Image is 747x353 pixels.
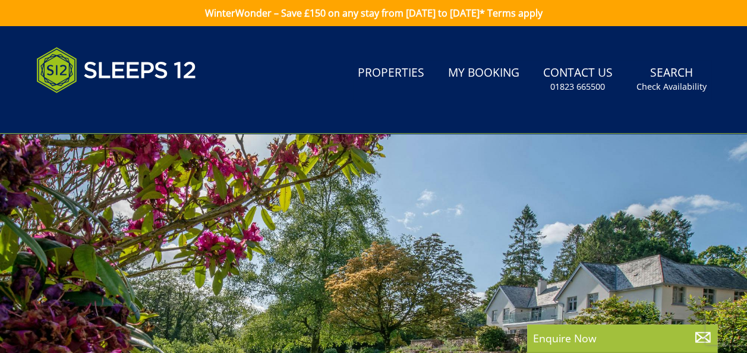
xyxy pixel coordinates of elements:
[36,40,197,100] img: Sleeps 12
[538,60,617,99] a: Contact Us01823 665500
[550,81,605,93] small: 01823 665500
[632,60,711,99] a: SearchCheck Availability
[636,81,707,93] small: Check Availability
[353,60,429,87] a: Properties
[533,330,711,346] p: Enquire Now
[30,107,155,117] iframe: Customer reviews powered by Trustpilot
[443,60,524,87] a: My Booking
